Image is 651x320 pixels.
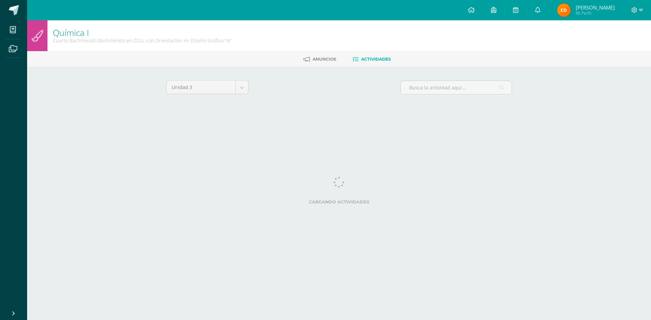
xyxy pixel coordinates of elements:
a: Química I [53,27,89,38]
span: [PERSON_NAME] [576,4,615,11]
span: Mi Perfil [576,10,615,16]
div: Cuarto Bachillerato Bachillerato en CCLL con Orientación en Diseño Gráfico 'A' [53,37,232,44]
label: Cargando actividades [166,199,512,205]
img: a678470f8f6611accaf208cc37e056cc.png [557,3,571,17]
span: Actividades [361,57,391,62]
input: Busca la actividad aquí... [401,81,512,94]
a: Unidad 3 [166,81,248,94]
span: Anuncios [313,57,336,62]
a: Actividades [353,54,391,65]
span: Unidad 3 [172,81,230,94]
a: Anuncios [303,54,336,65]
h1: Química I [53,28,232,37]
